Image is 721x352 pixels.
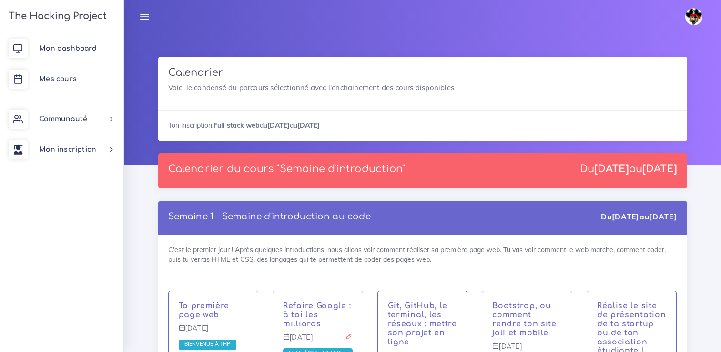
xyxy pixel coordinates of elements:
[182,341,233,348] a: Bienvenue à THP
[213,121,260,130] strong: Full stack web
[267,121,290,130] strong: [DATE]
[179,301,230,319] a: Ta première page web
[580,163,677,175] div: Du au
[283,333,353,349] p: [DATE]
[642,163,677,175] strong: [DATE]
[39,115,87,123] span: Communauté
[179,324,248,340] p: [DATE]
[6,11,107,21] h3: The Hacking Project
[168,82,677,93] p: Voici le condensé du parcours sélectionné avec l'enchainement des cours disponibles !
[388,301,457,346] a: Git, GitHub, le terminal, les réseaux : mettre son projet en ligne
[612,212,640,221] strong: [DATE]
[297,121,320,130] strong: [DATE]
[39,75,77,83] span: Mes cours
[39,146,96,153] span: Mon inscription
[283,301,351,328] a: Refaire Google : à toi les milliards
[594,163,629,175] strong: [DATE]
[168,212,371,221] a: Semaine 1 - Semaine d'introduction au code
[649,212,677,221] strong: [DATE]
[685,8,702,25] img: avatar
[492,301,557,337] a: Bootstrap, ou comment rendre ton site joli et mobile
[39,45,97,52] span: Mon dashboard
[168,67,677,79] h3: Calendrier
[158,110,687,140] div: Ton inscription: du au
[168,163,406,175] p: Calendrier du cours "Semaine d'introduction"
[601,211,677,222] div: Du au
[182,341,233,347] span: Bienvenue à THP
